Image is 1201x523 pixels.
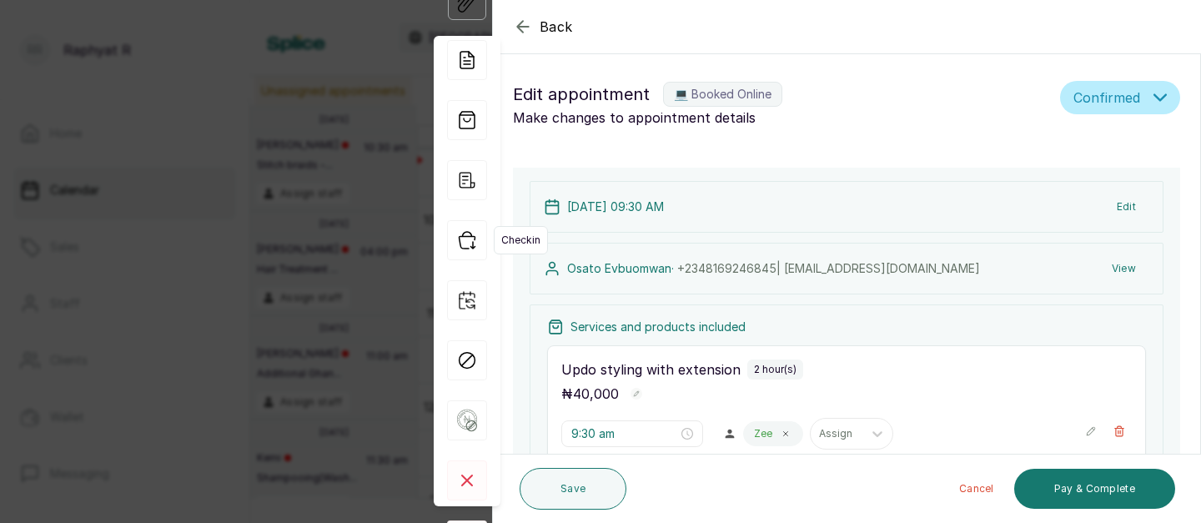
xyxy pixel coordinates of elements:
p: Services and products included [570,319,746,335]
div: Checkin [447,220,487,260]
button: Cancel [946,469,1008,509]
button: Save [520,468,626,510]
button: Back [513,17,573,37]
p: Updo styling with extension [561,360,741,380]
span: 40,000 [573,385,619,402]
p: 2 hour(s) [754,363,796,376]
button: Pay & Complete [1014,469,1175,509]
button: Confirmed [1060,81,1180,114]
label: 💻 Booked Online [663,82,782,107]
input: Select time [571,425,678,443]
p: Osato Evbuomwan · [567,260,980,277]
p: Make changes to appointment details [513,108,1053,128]
span: Edit appointment [513,81,650,108]
p: [DATE] 09:30 AM [567,199,664,215]
span: Confirmed [1073,88,1140,108]
span: +234 8169246845 | [EMAIL_ADDRESS][DOMAIN_NAME] [677,261,980,275]
p: ₦ [561,384,619,404]
button: Edit [1103,192,1149,222]
button: View [1098,254,1149,284]
p: Zee [754,427,772,440]
span: Back [540,17,573,37]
